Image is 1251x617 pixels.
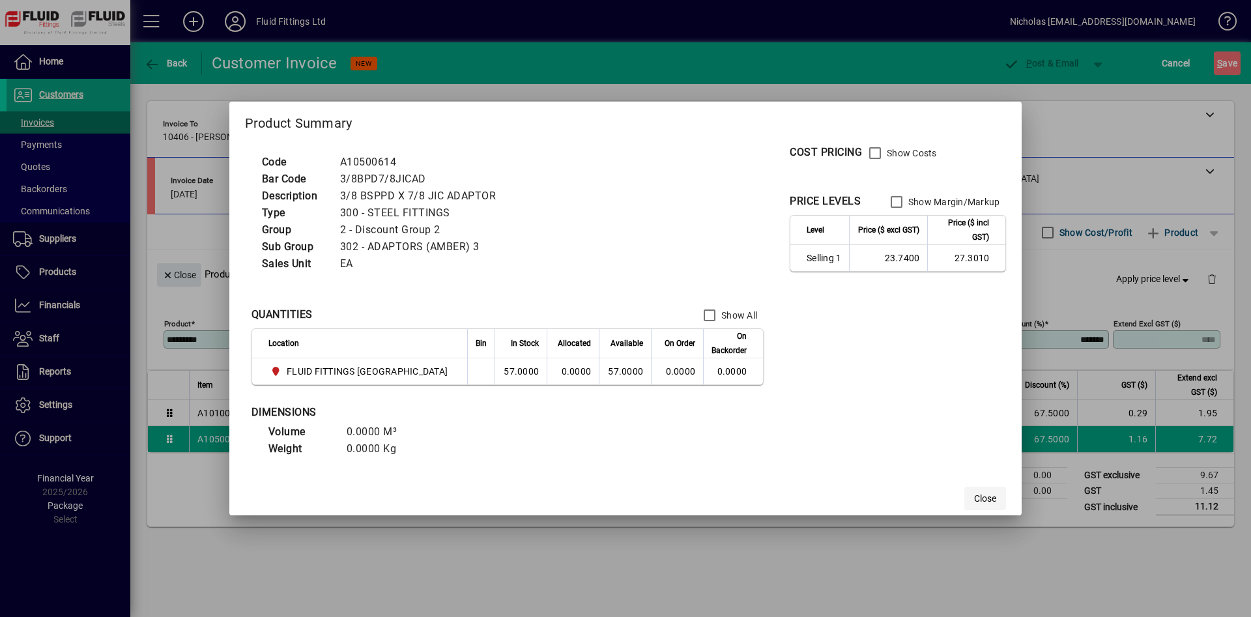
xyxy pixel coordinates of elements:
td: Sub Group [255,238,334,255]
span: Selling 1 [807,251,841,265]
div: PRICE LEVELS [790,194,861,209]
td: 57.0000 [495,358,547,384]
td: Description [255,188,334,205]
td: 23.7400 [849,245,927,271]
td: Sales Unit [255,255,334,272]
td: 3/8BPD7/8JICAD [334,171,512,188]
label: Show Costs [884,147,937,160]
h2: Product Summary [229,102,1022,139]
td: 2 - Discount Group 2 [334,222,512,238]
td: 302 - ADAPTORS (AMBER) 3 [334,238,512,255]
span: Close [974,492,996,506]
span: On Order [665,336,695,351]
td: 300 - STEEL FITTINGS [334,205,512,222]
div: COST PRICING [790,145,862,160]
td: Bar Code [255,171,334,188]
td: 0.0000 Kg [340,440,418,457]
span: Allocated [558,336,591,351]
td: 0.0000 [703,358,763,384]
span: On Backorder [712,329,747,358]
label: Show All [719,309,757,322]
span: Bin [476,336,487,351]
span: In Stock [511,336,539,351]
label: Show Margin/Markup [906,195,1000,208]
td: A10500614 [334,154,512,171]
td: 0.0000 M³ [340,423,418,440]
td: 3/8 BSPPD X 7/8 JIC ADAPTOR [334,188,512,205]
span: FLUID FITTINGS CHRISTCHURCH [268,364,453,379]
span: FLUID FITTINGS [GEOGRAPHIC_DATA] [287,365,448,378]
td: 0.0000 [547,358,599,384]
td: EA [334,255,512,272]
span: Location [268,336,299,351]
span: 0.0000 [666,366,696,377]
td: Group [255,222,334,238]
td: Weight [262,440,340,457]
span: Price ($ incl GST) [936,216,989,244]
div: QUANTITIES [252,307,313,323]
div: DIMENSIONS [252,405,577,420]
td: Type [255,205,334,222]
td: 57.0000 [599,358,651,384]
button: Close [964,487,1006,510]
span: Level [807,223,824,237]
td: Code [255,154,334,171]
span: Price ($ excl GST) [858,223,919,237]
td: 27.3010 [927,245,1005,271]
span: Available [611,336,643,351]
td: Volume [262,423,340,440]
